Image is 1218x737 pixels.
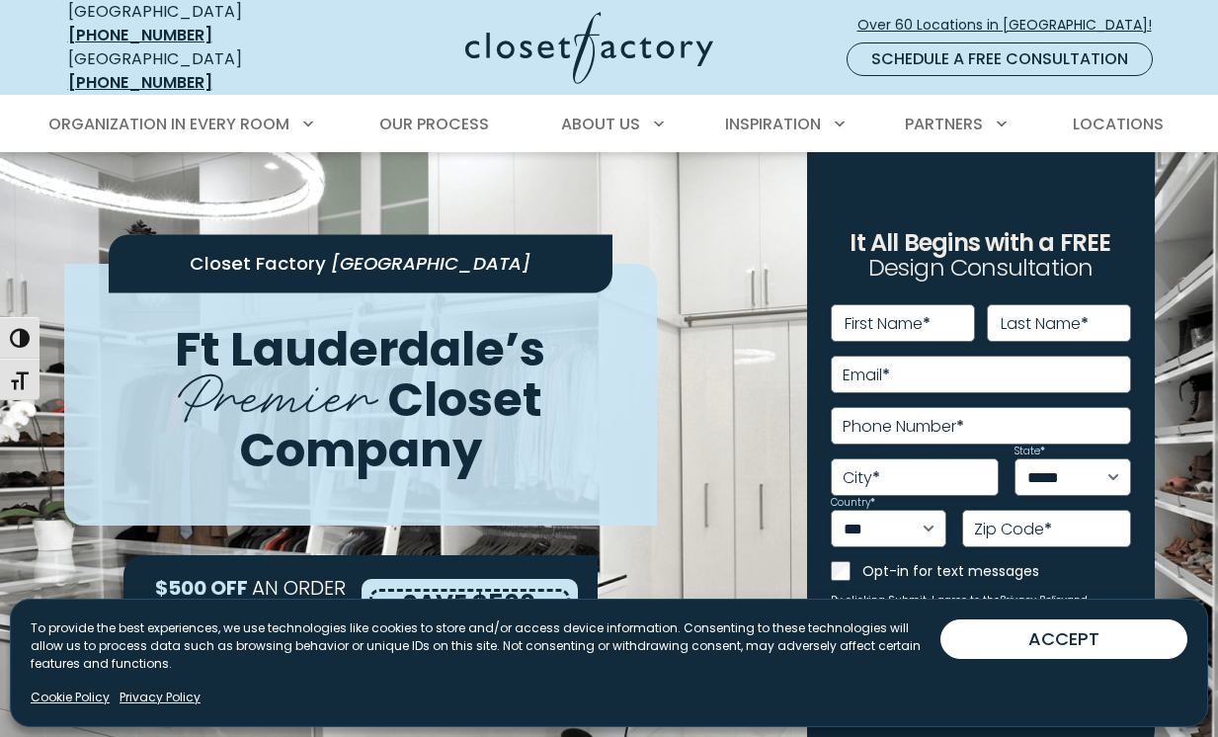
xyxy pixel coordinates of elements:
label: First Name [845,316,931,332]
a: Cookie Policy [31,689,110,706]
span: Organization in Every Room [48,113,289,135]
span: SAVE $500 [403,586,535,620]
nav: Primary Menu [35,97,1184,152]
button: ACCEPT [940,619,1187,659]
img: Closet Factory Logo [465,12,713,84]
span: Company [239,417,482,483]
a: Privacy Policy [120,689,201,706]
a: [PHONE_NUMBER] [68,71,212,94]
span: Partners [905,113,983,135]
span: It All Begins with a FREE [850,226,1110,259]
label: Zip Code [974,522,1052,537]
label: Phone Number [843,419,964,435]
span: Inspiration [725,113,821,135]
a: Over 60 Locations in [GEOGRAPHIC_DATA]! [856,8,1169,42]
label: Email [843,368,890,383]
label: Country [831,498,875,508]
a: [PHONE_NUMBER] [68,24,212,46]
span: About Us [561,113,640,135]
span: Closet Factory [190,252,326,277]
span: Closet [387,367,542,433]
small: By clicking Submit, I agree to the and consent to receive marketing emails from Closet Factory. [831,595,1131,618]
span: [GEOGRAPHIC_DATA] [331,252,530,277]
a: Schedule a Free Consultation [847,42,1153,76]
label: City [843,470,880,486]
label: Last Name [1001,316,1089,332]
div: [GEOGRAPHIC_DATA] [68,47,310,95]
span: Premier [178,346,376,436]
span: $500 OFF [155,573,248,601]
span: Our Process [379,113,489,135]
span: Ft Lauderdale’s [175,316,545,382]
a: Privacy Policy [1000,593,1067,608]
p: To provide the best experiences, we use technologies like cookies to store and/or access device i... [31,619,940,673]
span: Design Consultation [868,252,1094,285]
span: Locations [1073,113,1164,135]
label: State [1015,447,1045,456]
label: Opt-in for text messages [862,561,1131,581]
span: Over 60 Locations in [GEOGRAPHIC_DATA]! [857,15,1168,36]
